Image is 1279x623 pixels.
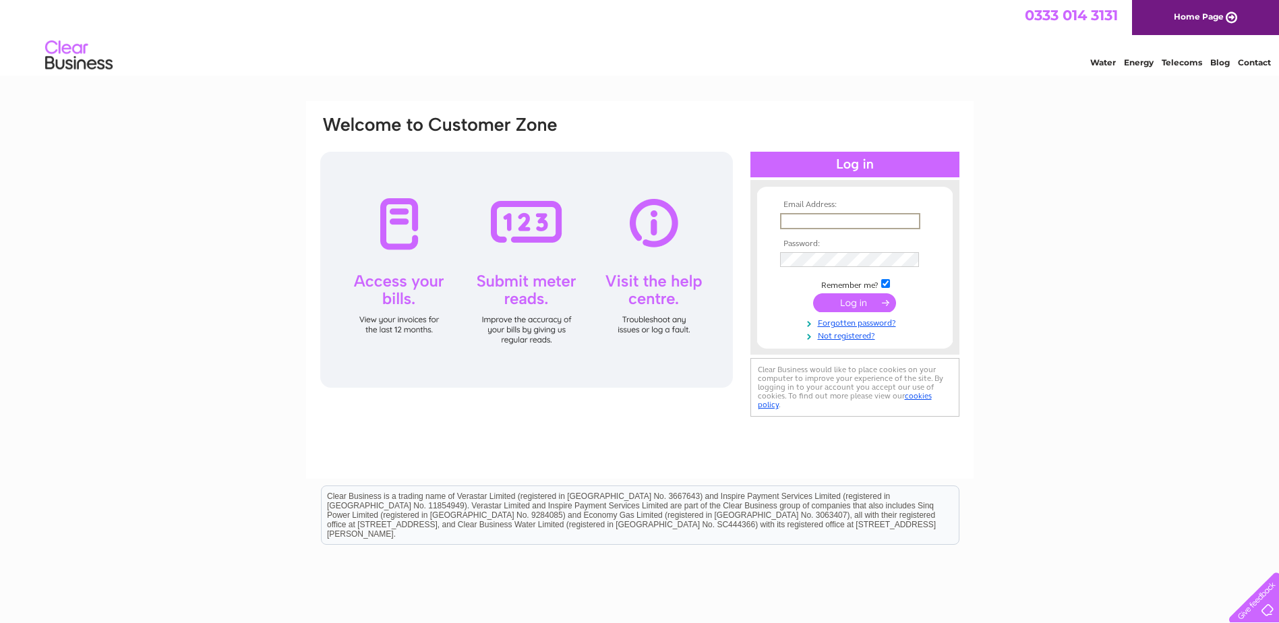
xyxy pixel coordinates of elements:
a: Not registered? [780,328,933,341]
div: Clear Business is a trading name of Verastar Limited (registered in [GEOGRAPHIC_DATA] No. 3667643... [322,7,959,65]
a: cookies policy [758,391,932,409]
a: Forgotten password? [780,316,933,328]
th: Password: [777,239,933,249]
a: Contact [1238,57,1271,67]
a: 0333 014 3131 [1025,7,1118,24]
a: Water [1090,57,1116,67]
a: Energy [1124,57,1154,67]
img: logo.png [44,35,113,76]
th: Email Address: [777,200,933,210]
input: Submit [813,293,896,312]
a: Telecoms [1162,57,1202,67]
a: Blog [1210,57,1230,67]
td: Remember me? [777,277,933,291]
div: Clear Business would like to place cookies on your computer to improve your experience of the sit... [750,358,959,417]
